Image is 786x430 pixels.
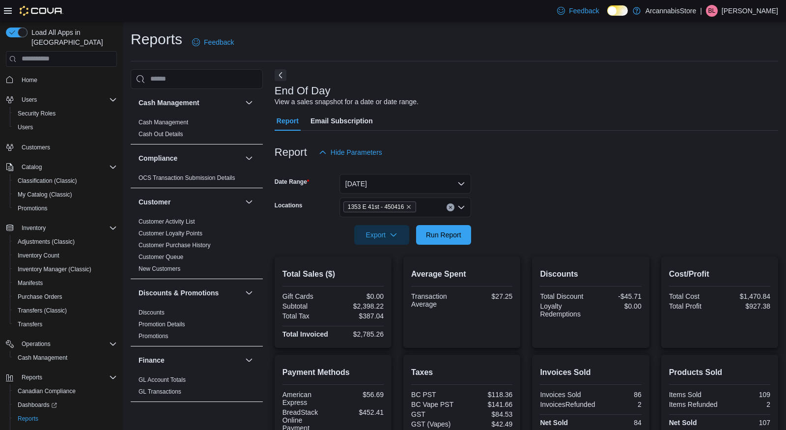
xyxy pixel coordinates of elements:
button: Promotions [10,201,121,215]
button: Security Roles [10,107,121,120]
span: Inventory [18,222,117,234]
h2: Payment Methods [282,367,384,378]
div: BC PST [411,391,460,399]
span: Manifests [14,277,117,289]
a: My Catalog (Classic) [14,189,76,201]
span: Cash Out Details [139,130,183,138]
button: Next [275,69,286,81]
div: Total Profit [669,302,718,310]
a: Promotions [14,202,52,214]
div: American Express [282,391,331,406]
div: Finance [131,374,263,401]
span: Reports [22,373,42,381]
div: Subtotal [282,302,331,310]
span: Reports [14,413,117,425]
span: Inventory Manager (Classic) [18,265,91,273]
button: Compliance [139,153,241,163]
button: Cash Management [139,98,241,108]
span: Manifests [18,279,43,287]
div: $0.00 [593,302,642,310]
h3: End Of Day [275,85,331,97]
span: Inventory Count [18,252,59,259]
h2: Invoices Sold [540,367,641,378]
button: Export [354,225,409,245]
span: My Catalog (Classic) [14,189,117,201]
span: Customer Activity List [139,218,195,226]
p: [PERSON_NAME] [722,5,778,17]
button: Manifests [10,276,121,290]
button: Purchase Orders [10,290,121,304]
div: Customer [131,216,263,279]
span: Customer Queue [139,253,183,261]
button: Remove 1353 E 41st - 450416 from selection in this group [406,204,412,210]
h3: Customer [139,197,170,207]
span: Customers [18,141,117,153]
a: Transfers [14,318,46,330]
span: GL Account Totals [139,376,186,384]
a: Canadian Compliance [14,385,80,397]
div: Total Discount [540,292,589,300]
strong: Total Invoiced [282,330,328,338]
div: $141.66 [464,401,512,408]
span: Transfers [18,320,42,328]
div: BC Vape PST [411,401,460,408]
span: Users [18,94,117,106]
a: Inventory Count [14,250,63,261]
span: 1353 E 41st - 450416 [348,202,404,212]
button: Inventory [243,410,255,422]
div: -$45.71 [593,292,642,300]
span: Hide Parameters [331,147,382,157]
h2: Taxes [411,367,512,378]
span: Transfers (Classic) [18,307,67,315]
span: Report [277,111,299,131]
div: GST (Vapes) [411,420,460,428]
a: Promotions [139,333,168,340]
div: $27.25 [464,292,512,300]
button: Discounts & Promotions [139,288,241,298]
h3: Compliance [139,153,177,163]
a: GL Transactions [139,388,181,395]
span: Cash Management [139,118,188,126]
a: Dashboards [10,398,121,412]
div: $42.49 [464,420,512,428]
button: Hide Parameters [315,143,386,162]
span: New Customers [139,265,180,273]
h3: Inventory [139,411,169,421]
h3: Report [275,146,307,158]
button: Users [18,94,41,106]
span: Load All Apps in [GEOGRAPHIC_DATA] [28,28,117,47]
span: Home [22,76,37,84]
strong: Net Sold [540,419,568,427]
span: Promotions [139,332,168,340]
div: Items Sold [669,391,718,399]
div: 2 [599,401,641,408]
h2: Average Spent [411,268,512,280]
button: Inventory Manager (Classic) [10,262,121,276]
div: $2,785.26 [335,330,384,338]
p: | [700,5,702,17]
span: Inventory Manager (Classic) [14,263,117,275]
button: Reports [2,371,121,384]
span: Operations [18,338,117,350]
a: Cash Management [139,119,188,126]
span: My Catalog (Classic) [18,191,72,199]
span: Feedback [204,37,234,47]
div: Discounts & Promotions [131,307,263,346]
button: Operations [2,337,121,351]
label: Locations [275,201,303,209]
span: Catalog [18,161,117,173]
div: GST [411,410,460,418]
span: Classification (Classic) [14,175,117,187]
span: Promotion Details [139,320,185,328]
span: BL [708,5,716,17]
div: 107 [722,419,770,427]
button: Canadian Compliance [10,384,121,398]
div: $56.69 [335,391,384,399]
button: Finance [243,354,255,366]
span: Feedback [569,6,599,16]
div: $2,398.22 [335,302,384,310]
span: OCS Transaction Submission Details [139,174,235,182]
div: 109 [722,391,770,399]
div: $452.41 [335,408,384,416]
